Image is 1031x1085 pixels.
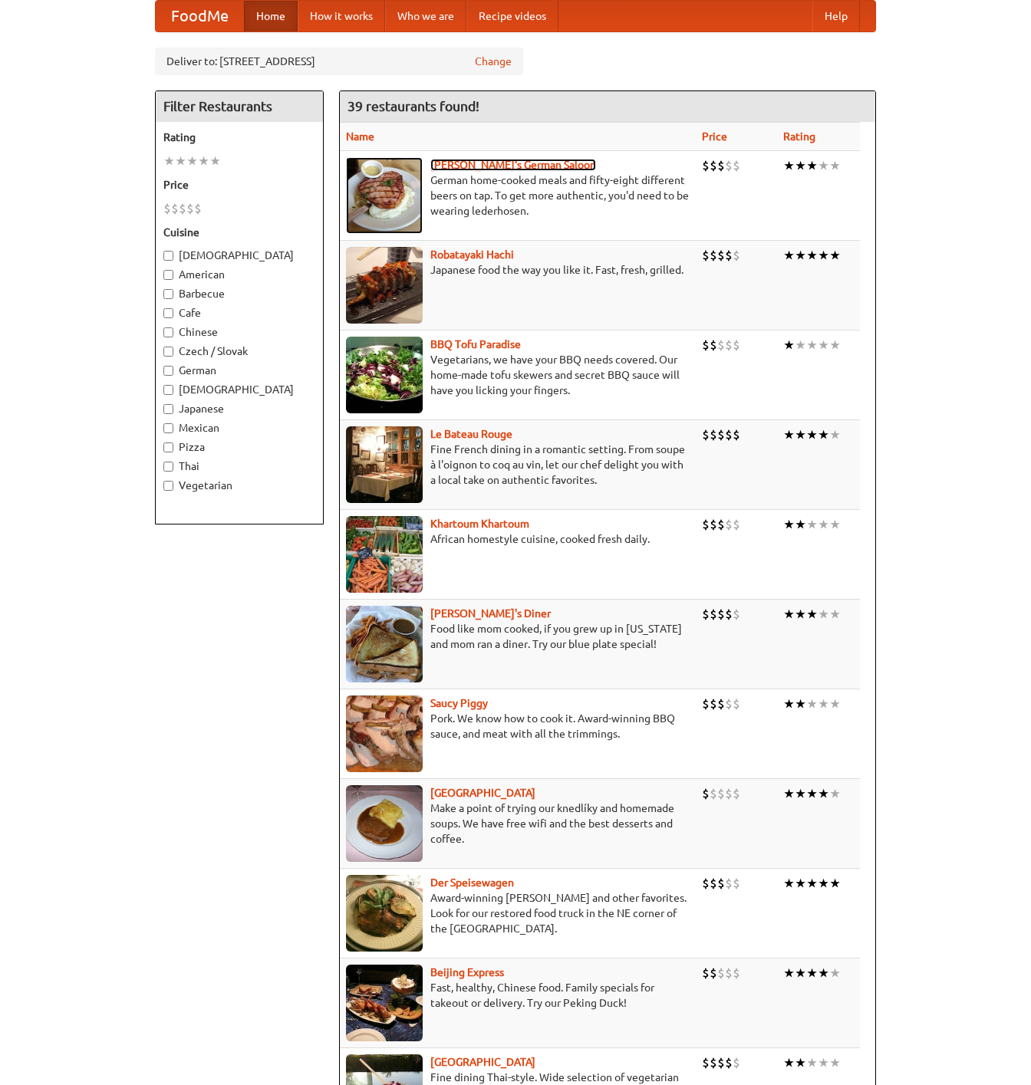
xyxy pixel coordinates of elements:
li: $ [717,247,725,264]
li: $ [702,785,710,802]
li: $ [733,606,740,623]
li: ★ [806,157,818,174]
a: [GEOGRAPHIC_DATA] [430,1056,535,1068]
li: $ [725,247,733,264]
a: [GEOGRAPHIC_DATA] [430,787,535,799]
a: Robatayaki Hachi [430,248,514,261]
label: Vegetarian [163,478,315,493]
li: ★ [795,965,806,981]
li: ★ [829,606,841,623]
li: ★ [795,516,806,533]
label: Czech / Slovak [163,344,315,359]
p: Fast, healthy, Chinese food. Family specials for takeout or delivery. Try our Peking Duck! [346,980,690,1011]
h5: Price [163,177,315,192]
li: ★ [806,516,818,533]
li: ★ [818,785,829,802]
a: Home [244,1,298,31]
a: Saucy Piggy [430,697,488,709]
li: $ [717,426,725,443]
input: Cafe [163,308,173,318]
li: $ [717,965,725,981]
li: $ [710,516,717,533]
input: Chinese [163,327,173,337]
ng-pluralize: 39 restaurants found! [348,99,479,113]
li: $ [717,1054,725,1071]
li: ★ [818,157,829,174]
p: Food like mom cooked, if you grew up in [US_STATE] and mom ran a diner. Try our blue plate special! [346,621,690,652]
li: ★ [783,965,795,981]
li: $ [717,337,725,353]
li: $ [702,157,710,174]
p: German home-cooked meals and fifty-eight different beers on tap. To get more authentic, you'd nee... [346,173,690,219]
li: ★ [783,247,795,264]
li: $ [186,200,194,217]
li: ★ [806,875,818,892]
input: Czech / Slovak [163,347,173,357]
li: $ [725,606,733,623]
li: ★ [795,606,806,623]
li: $ [710,426,717,443]
a: [PERSON_NAME]'s German Saloon [430,159,596,171]
li: $ [710,157,717,174]
input: Vegetarian [163,481,173,491]
li: ★ [209,153,221,169]
li: $ [702,606,710,623]
h4: Filter Restaurants [156,91,323,122]
li: ★ [818,606,829,623]
li: ★ [783,875,795,892]
li: ★ [795,1054,806,1071]
li: $ [725,337,733,353]
img: beijing.jpg [346,965,423,1041]
b: BBQ Tofu Paradise [430,338,521,350]
a: [PERSON_NAME]'s Diner [430,607,551,620]
label: Japanese [163,401,315,416]
li: ★ [806,695,818,712]
a: Change [475,54,512,69]
h5: Cuisine [163,225,315,240]
input: Mexican [163,423,173,433]
li: $ [725,516,733,533]
li: $ [733,785,740,802]
li: $ [717,157,725,174]
li: $ [710,1054,717,1071]
li: ★ [829,1054,841,1071]
li: ★ [829,695,841,712]
li: $ [702,875,710,892]
a: Der Speisewagen [430,876,514,889]
b: Beijing Express [430,966,504,978]
li: $ [717,695,725,712]
a: Name [346,130,374,143]
li: ★ [163,153,175,169]
li: ★ [829,157,841,174]
li: $ [710,785,717,802]
li: ★ [806,606,818,623]
li: $ [710,695,717,712]
li: ★ [783,157,795,174]
p: Pork. We know how to cook it. Award-winning BBQ sauce, and meat with all the trimmings. [346,711,690,741]
li: ★ [806,426,818,443]
img: speisewagen.jpg [346,875,423,952]
div: Deliver to: [STREET_ADDRESS] [155,48,523,75]
input: American [163,270,173,280]
li: $ [733,337,740,353]
li: ★ [806,337,818,353]
b: Le Bateau Rouge [430,428,512,440]
li: $ [702,337,710,353]
li: $ [702,247,710,264]
label: [DEMOGRAPHIC_DATA] [163,248,315,263]
li: ★ [806,1054,818,1071]
li: $ [710,247,717,264]
li: ★ [818,695,829,712]
li: $ [702,426,710,443]
li: ★ [818,426,829,443]
li: ★ [829,516,841,533]
li: $ [702,695,710,712]
li: $ [171,200,179,217]
a: How it works [298,1,385,31]
input: [DEMOGRAPHIC_DATA] [163,385,173,395]
li: ★ [829,965,841,981]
